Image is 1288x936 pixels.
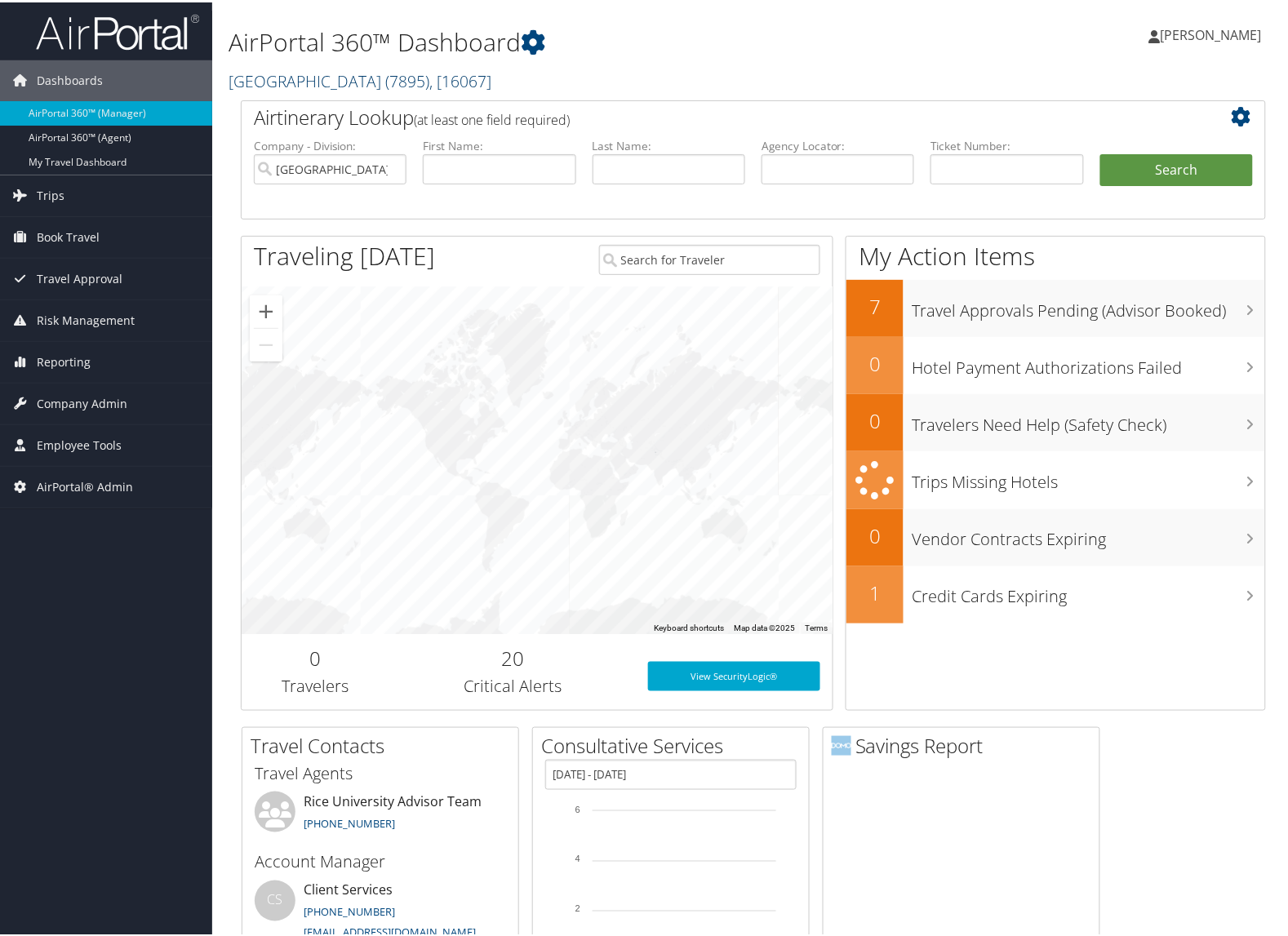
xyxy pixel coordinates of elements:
button: Zoom out [250,326,282,359]
span: Risk Management [37,298,135,339]
h2: Savings Report [832,730,1099,757]
h2: 0 [846,520,904,548]
span: Dashboards [37,58,103,99]
h3: Travelers [254,672,377,695]
h3: Travelers Need Help (Safety Check) [912,403,1265,434]
span: Company Admin [37,381,127,422]
h2: 20 [402,642,624,670]
a: Terms (opens in new tab) [805,621,828,630]
h2: 0 [846,405,904,433]
h3: Credit Cards Expiring [912,574,1265,606]
h2: 0 [254,642,377,670]
span: ( 7895 ) [385,68,429,90]
tspan: 4 [575,852,580,862]
button: Keyboard shortcuts [654,620,724,632]
span: Reporting [37,339,91,380]
button: Zoom in [250,293,282,326]
label: Agency Locator: [762,135,914,152]
a: Trips Missing Hotels [846,449,1265,507]
span: Travel Approval [37,256,122,297]
span: , [ 16067 ] [429,68,491,90]
a: [PERSON_NAME] [1149,8,1278,57]
a: 7Travel Approvals Pending (Advisor Booked) [846,277,1265,335]
a: Open this area in Google Maps (opens a new window) [246,610,300,632]
span: AirPortal® Admin [37,464,133,505]
a: [PHONE_NUMBER] [304,903,395,917]
a: 1Credit Cards Expiring [846,564,1265,621]
h1: AirPortal 360™ Dashboard [229,23,928,57]
a: 0Vendor Contracts Expiring [846,507,1265,564]
h2: Airtinerary Lookup [254,101,1168,129]
h2: Consultative Services [541,730,809,757]
h2: Travel Contacts [251,730,518,757]
h3: Travel Agents [255,760,506,783]
label: Last Name: [593,135,745,152]
tspan: 2 [575,902,580,912]
a: 0Travelers Need Help (Safety Check) [846,392,1265,449]
span: (at least one field required) [414,109,570,126]
h2: 0 [846,348,904,375]
span: Map data ©2025 [734,621,795,630]
h1: My Action Items [846,237,1265,271]
h3: Trips Missing Hotels [912,460,1265,491]
a: View SecurityLogic® [648,659,820,689]
a: [GEOGRAPHIC_DATA] [229,68,491,90]
img: airportal-logo.png [36,11,199,49]
span: [PERSON_NAME] [1161,24,1262,42]
h3: Travel Approvals Pending (Advisor Booked) [912,289,1265,320]
span: Trips [37,173,64,214]
h2: 7 [846,291,904,318]
img: domo-logo.png [832,734,851,753]
h3: Critical Alerts [402,672,624,695]
li: Rice University Advisor Team [246,789,514,842]
a: 0Hotel Payment Authorizations Failed [846,335,1265,392]
h3: Vendor Contracts Expiring [912,517,1265,548]
a: [PHONE_NUMBER] [304,814,395,828]
h2: 1 [846,577,904,605]
span: Employee Tools [37,423,122,464]
tspan: 6 [575,802,580,812]
div: CS [255,878,295,919]
h3: Account Manager [255,849,506,872]
h3: Hotel Payment Authorizations Failed [912,346,1265,377]
label: Company - Division: [254,135,406,152]
img: Google [246,610,300,632]
span: Book Travel [37,215,100,255]
h1: Traveling [DATE] [254,237,435,271]
label: Ticket Number: [930,135,1083,152]
input: Search for Traveler [599,242,821,273]
button: Search [1100,152,1253,184]
label: First Name: [423,135,575,152]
